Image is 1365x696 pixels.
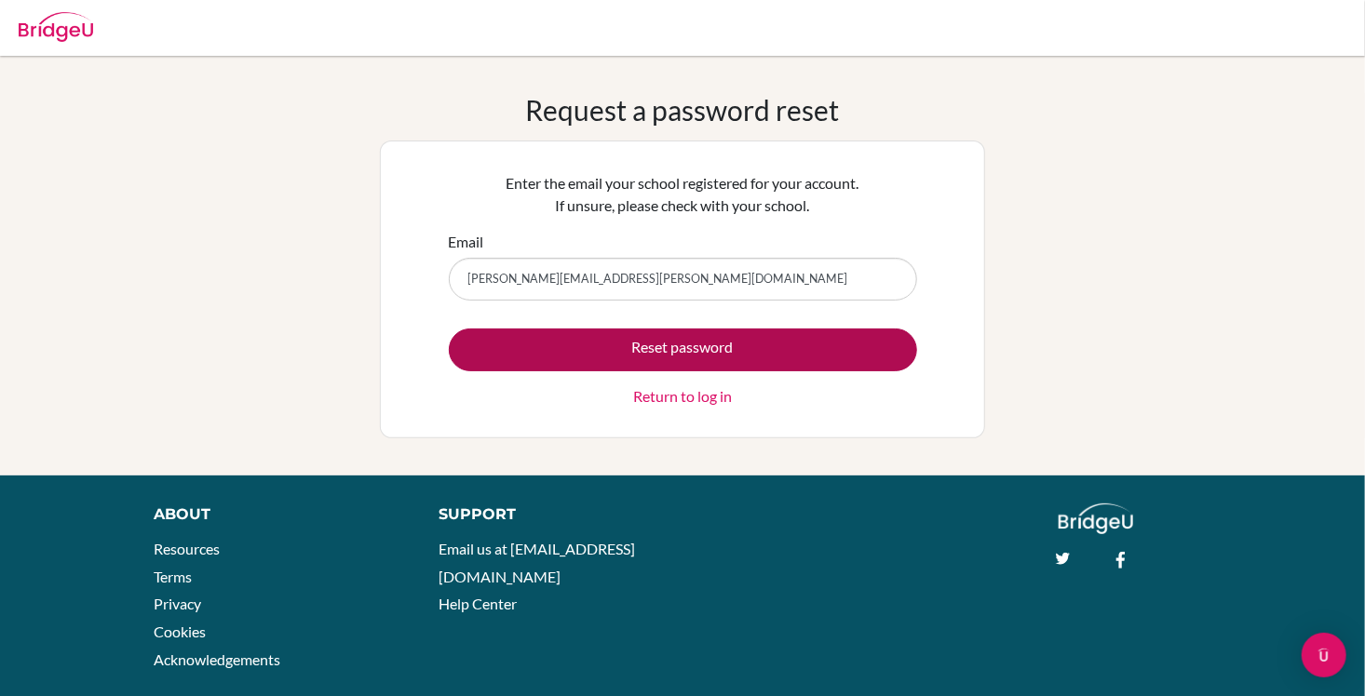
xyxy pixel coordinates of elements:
[154,595,201,612] a: Privacy
[154,503,398,526] div: About
[449,328,917,371] button: Reset password
[1059,503,1134,534] img: logo_white@2x-f4f0deed5e89b7ecb1c2cc34c3e3d731f90f0f143d5ea2071677605dd97b5244.png
[439,503,663,526] div: Support
[526,93,840,127] h1: Request a password reset
[439,595,517,612] a: Help Center
[1302,633,1346,677] div: Open Intercom Messenger
[154,568,192,585] a: Terms
[439,540,635,585] a: Email us at [EMAIL_ADDRESS][DOMAIN_NAME]
[154,540,220,557] a: Resources
[449,231,484,253] label: Email
[154,650,280,668] a: Acknowledgements
[154,622,206,640] a: Cookies
[19,12,93,42] img: Bridge-U
[449,172,917,217] p: Enter the email your school registered for your account. If unsure, please check with your school.
[633,385,732,408] a: Return to log in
